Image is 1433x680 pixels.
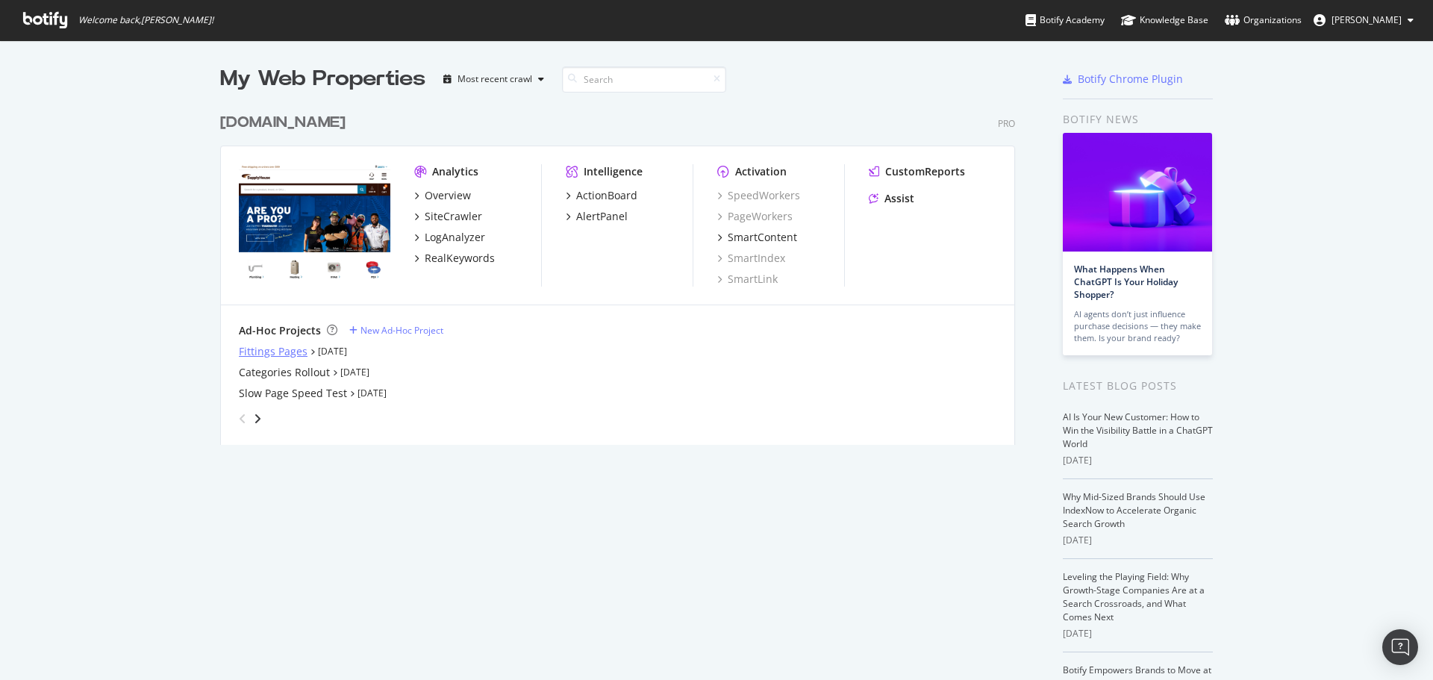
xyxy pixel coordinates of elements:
a: [DATE] [358,387,387,399]
div: LogAnalyzer [425,230,485,245]
a: LogAnalyzer [414,230,485,245]
div: Overview [425,188,471,203]
div: CustomReports [885,164,965,179]
button: [PERSON_NAME] [1302,8,1426,32]
div: angle-right [252,411,263,426]
div: Latest Blog Posts [1063,378,1213,394]
div: SmartContent [728,230,797,245]
div: Analytics [432,164,478,179]
a: [DOMAIN_NAME] [220,112,352,134]
a: What Happens When ChatGPT Is Your Holiday Shopper? [1074,263,1178,301]
div: [DATE] [1063,454,1213,467]
a: New Ad-Hoc Project [349,324,443,337]
a: AlertPanel [566,209,628,224]
div: Most recent crawl [458,75,532,84]
div: AI agents don’t just influence purchase decisions — they make them. Is your brand ready? [1074,308,1201,344]
a: SiteCrawler [414,209,482,224]
a: Categories Rollout [239,365,330,380]
a: SmartContent [717,230,797,245]
a: Leveling the Playing Field: Why Growth-Stage Companies Are at a Search Crossroads, and What Comes... [1063,570,1205,623]
a: Fittings Pages [239,344,307,359]
div: Organizations [1225,13,1302,28]
span: Welcome back, [PERSON_NAME] ! [78,14,213,26]
div: Botify Chrome Plugin [1078,72,1183,87]
div: Assist [884,191,914,206]
a: SpeedWorkers [717,188,800,203]
div: New Ad-Hoc Project [360,324,443,337]
div: My Web Properties [220,64,425,94]
a: [DATE] [318,345,347,358]
div: Botify Academy [1025,13,1105,28]
div: ActionBoard [576,188,637,203]
div: Knowledge Base [1121,13,1208,28]
a: [DATE] [340,366,369,378]
div: Ad-Hoc Projects [239,323,321,338]
a: SmartLink [717,272,778,287]
a: Overview [414,188,471,203]
div: SiteCrawler [425,209,482,224]
a: Botify Chrome Plugin [1063,72,1183,87]
div: AlertPanel [576,209,628,224]
a: AI Is Your New Customer: How to Win the Visibility Battle in a ChatGPT World [1063,411,1213,450]
img: What Happens When ChatGPT Is Your Holiday Shopper? [1063,133,1212,252]
div: RealKeywords [425,251,495,266]
a: CustomReports [869,164,965,179]
a: SmartIndex [717,251,785,266]
div: angle-left [233,407,252,431]
div: [DATE] [1063,627,1213,640]
a: Why Mid-Sized Brands Should Use IndexNow to Accelerate Organic Search Growth [1063,490,1205,530]
div: Pro [998,117,1015,130]
div: Botify news [1063,111,1213,128]
img: www.supplyhouse.com [239,164,390,285]
a: Assist [869,191,914,206]
div: [DOMAIN_NAME] [220,112,346,134]
button: Most recent crawl [437,67,550,91]
span: Alejandra Roca [1331,13,1402,26]
input: Search [562,66,726,93]
a: PageWorkers [717,209,793,224]
a: RealKeywords [414,251,495,266]
a: Slow Page Speed Test [239,386,347,401]
a: ActionBoard [566,188,637,203]
div: grid [220,94,1027,445]
div: Activation [735,164,787,179]
div: Open Intercom Messenger [1382,629,1418,665]
div: [DATE] [1063,534,1213,547]
div: Intelligence [584,164,643,179]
